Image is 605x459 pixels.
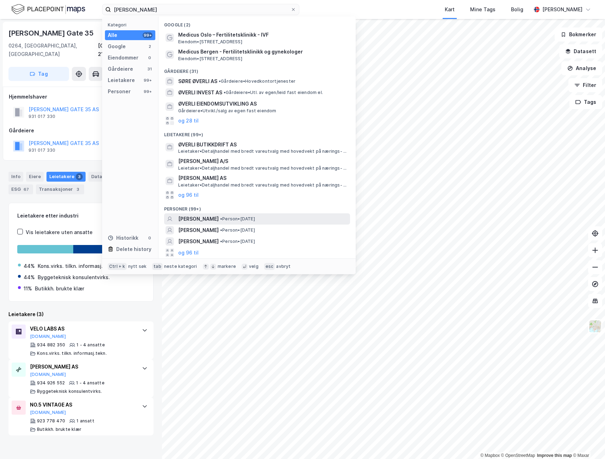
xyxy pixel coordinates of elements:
[8,27,95,39] div: [PERSON_NAME] Gate 35
[143,77,152,83] div: 99+
[11,3,85,15] img: logo.f888ab2527a4732fd821a326f86c7f29.svg
[220,227,255,233] span: Person • [DATE]
[35,284,84,293] div: Butikkh. brukte klær
[108,22,155,27] div: Kategori
[220,227,222,233] span: •
[8,184,33,194] div: ESG
[24,284,32,293] div: 11%
[26,228,93,237] div: Vis leietakere uten ansatte
[178,48,347,56] span: Medicus Bergen - ‎Fertilitetsklinikk og gynekologer
[158,17,356,29] div: Google (2)
[37,351,107,356] div: Kons.virks. tilkn. informasj.tekn.
[178,165,349,171] span: Leietaker • Detaljhandel med bredt vareutvalg med hovedvekt på nærings- og nytelsesmidler
[30,363,135,371] div: [PERSON_NAME] AS
[178,31,347,39] span: Medicus Oslo – Fertilitetsklinikk - IVF
[76,380,105,386] div: 1 - 4 ansatte
[568,78,602,92] button: Filter
[220,239,255,244] span: Person • [DATE]
[8,172,23,182] div: Info
[178,149,349,154] span: Leietaker • Detaljhandel med bredt vareutvalg med hovedvekt på nærings- og nytelsesmidler
[9,93,153,101] div: Hjemmelshaver
[178,77,217,86] span: SØRE ØVERLI AS
[220,239,222,244] span: •
[178,174,347,182] span: [PERSON_NAME] AS
[22,186,30,193] div: 67
[542,5,582,14] div: [PERSON_NAME]
[116,245,151,253] div: Delete history
[37,342,65,348] div: 934 882 350
[29,114,55,119] div: 931 017 330
[178,191,199,199] button: og 96 til
[178,108,276,114] span: Gårdeiere • Utvikl./salg av egen fast eiendom
[108,263,127,270] div: Ctrl + k
[30,410,66,415] button: [DOMAIN_NAME]
[26,172,44,182] div: Eiere
[30,372,66,377] button: [DOMAIN_NAME]
[152,263,163,270] div: tab
[537,453,572,458] a: Improve this map
[147,44,152,49] div: 2
[74,186,81,193] div: 3
[158,126,356,139] div: Leietakere (99+)
[37,389,102,394] div: Byggeteknisk konsulentvirks.
[569,95,602,109] button: Tags
[178,117,199,125] button: og 28 til
[559,44,602,58] button: Datasett
[8,42,98,58] div: 0264, [GEOGRAPHIC_DATA], [GEOGRAPHIC_DATA]
[30,325,135,333] div: VELO LABS AS
[108,76,135,84] div: Leietakere
[88,172,115,182] div: Datasett
[36,184,84,194] div: Transaksjoner
[178,182,349,188] span: Leietaker • Detaljhandel med bredt vareutvalg med hovedvekt på nærings- og nytelsesmidler
[276,264,291,269] div: avbryt
[224,90,226,95] span: •
[219,78,295,84] span: Gårdeiere • Hovedkontortjenester
[220,216,222,221] span: •
[511,5,523,14] div: Bolig
[588,320,602,333] img: Z
[249,264,258,269] div: velg
[264,263,275,270] div: esc
[37,380,65,386] div: 934 926 552
[46,172,86,182] div: Leietakere
[108,87,131,96] div: Personer
[158,201,356,213] div: Personer (99+)
[8,310,154,319] div: Leietakere (3)
[37,427,81,432] div: Butikkh. brukte klær
[224,90,323,95] span: Gårdeiere • Utl. av egen/leid fast eiendom el.
[164,264,197,269] div: neste kategori
[178,100,347,108] span: ØVERLI EIENDOMSUTVIKLING AS
[108,234,138,242] div: Historikk
[38,262,115,270] div: Kons.virks. tilkn. informasj.tekn.
[561,61,602,75] button: Analyse
[178,249,199,257] button: og 96 til
[555,27,602,42] button: Bokmerker
[38,273,110,282] div: Byggeteknisk konsulentvirks.
[108,42,126,51] div: Google
[128,264,147,269] div: nytt søk
[178,226,219,234] span: [PERSON_NAME]
[37,418,65,424] div: 923 778 470
[147,55,152,61] div: 0
[178,39,242,45] span: Eiendom • [STREET_ADDRESS]
[470,5,495,14] div: Mine Tags
[178,140,347,149] span: ØVERLI BUTIKKDRIFT AS
[8,67,69,81] button: Tag
[98,42,154,58] div: [GEOGRAPHIC_DATA], 212/308
[30,334,66,339] button: [DOMAIN_NAME]
[30,401,135,409] div: NO.5 VINTAGE AS
[480,453,500,458] a: Mapbox
[17,212,145,220] div: Leietakere etter industri
[108,65,133,73] div: Gårdeiere
[178,157,347,165] span: [PERSON_NAME] A/S
[178,215,219,223] span: [PERSON_NAME]
[111,4,291,15] input: Søk på adresse, matrikkel, gårdeiere, leietakere eller personer
[76,173,83,180] div: 3
[143,89,152,94] div: 99+
[24,273,35,282] div: 44%
[108,54,138,62] div: Eiendommer
[24,262,35,270] div: 44%
[147,66,152,72] div: 31
[178,56,242,62] span: Eiendom • [STREET_ADDRESS]
[76,342,105,348] div: 1 - 4 ansatte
